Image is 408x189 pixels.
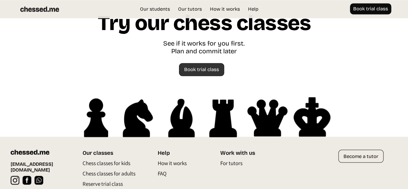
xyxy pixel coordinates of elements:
[97,12,311,39] h1: Try our chess classes
[207,6,243,12] a: How it works
[83,159,130,170] a: Chess classes for kids
[83,170,135,180] a: Chess classes for adults
[338,150,383,163] a: Become a tutor
[220,150,269,156] div: Work with us
[163,39,245,57] div: See if it works for you first. Plan and commit later
[158,170,166,180] a: FAQ
[158,159,187,170] a: How it works
[179,63,224,76] a: Book trial class
[158,150,204,156] div: Help
[11,161,70,173] a: [EMAIL_ADDRESS][DOMAIN_NAME]
[137,6,173,12] a: Our students
[350,3,391,14] a: Book trial class
[245,6,262,12] a: Help
[83,150,138,156] div: Our classes
[175,6,205,12] a: Our tutors
[220,159,242,170] a: For tutors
